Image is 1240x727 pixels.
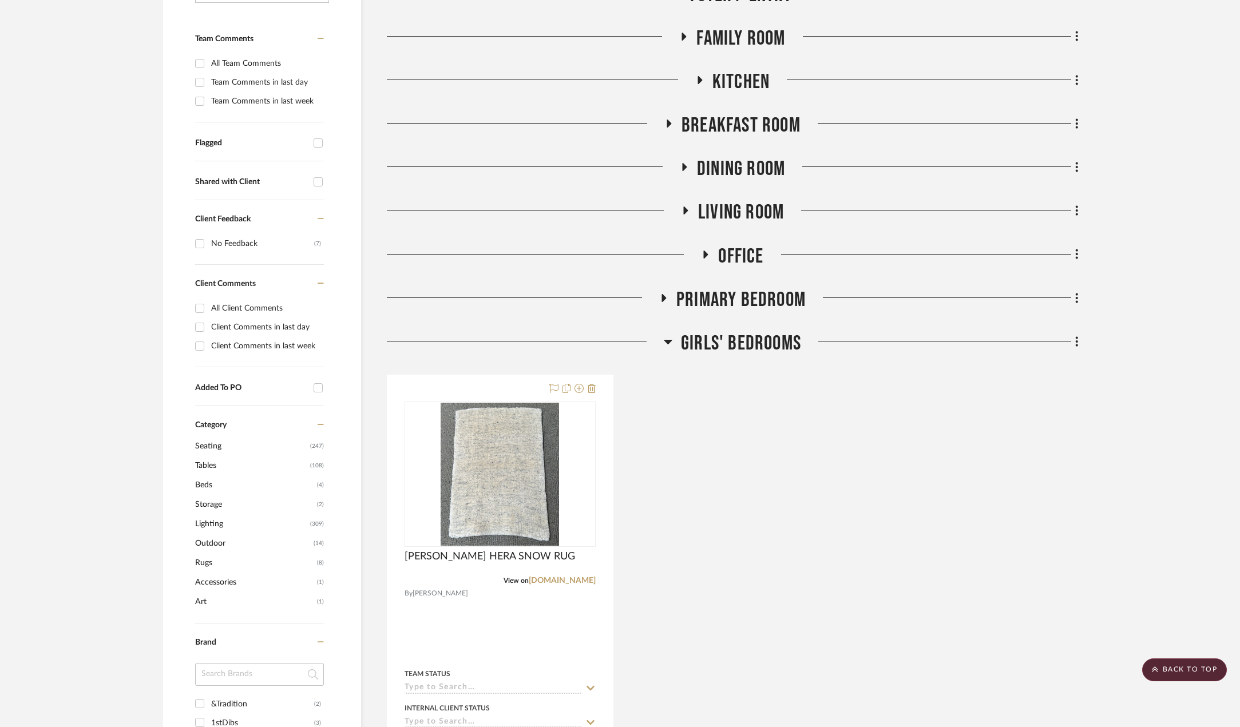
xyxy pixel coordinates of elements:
span: [PERSON_NAME] [413,588,468,599]
div: Client Comments in last day [211,318,321,336]
span: OFFICE [718,244,763,269]
span: FAMILY ROOM [696,26,785,51]
span: (2) [317,495,324,514]
span: Category [195,420,227,430]
span: View on [504,577,529,584]
span: (14) [314,534,324,553]
div: Added To PO [195,383,308,393]
span: Brand [195,638,216,646]
input: Type to Search… [405,683,582,694]
div: 0 [405,402,595,546]
div: Team Comments in last day [211,73,321,92]
span: (8) [317,554,324,572]
a: [DOMAIN_NAME] [529,577,596,585]
input: Search Brands [195,663,324,686]
div: Team Comments in last week [211,92,321,110]
span: BREAKFAST ROOM [682,113,801,138]
div: &Tradition [211,695,314,713]
img: STARK HERA SNOW RUG [441,403,559,546]
span: Art [195,592,314,611]
span: (1) [317,593,324,611]
span: (309) [310,515,324,533]
span: [PERSON_NAME] HERA SNOW RUG [405,550,575,563]
span: Team Comments [195,35,253,43]
span: (108) [310,456,324,475]
span: Tables [195,456,307,475]
span: Outdoor [195,534,311,553]
div: Team Status [405,669,450,679]
span: (1) [317,573,324,591]
div: Shared with Client [195,177,308,187]
scroll-to-top-button: BACK TO TOP [1142,658,1227,681]
span: GIRLS' BEDROOMS [681,331,801,356]
div: All Client Comments [211,299,321,317]
span: Client Comments [195,280,256,288]
span: (4) [317,476,324,494]
span: Accessories [195,573,314,592]
span: Rugs [195,553,314,573]
div: All Team Comments [211,54,321,73]
div: (2) [314,695,321,713]
div: (7) [314,235,321,253]
span: Lighting [195,514,307,534]
span: Storage [195,495,314,514]
span: Beds [195,475,314,495]
span: Client Feedback [195,215,251,223]
div: Client Comments in last week [211,337,321,355]
div: No Feedback [211,235,314,253]
div: Internal Client Status [405,703,490,713]
span: KITCHEN [712,70,770,94]
span: (247) [310,437,324,455]
span: By [405,588,413,599]
span: Seating [195,436,307,456]
span: PRIMARY BEDROOM [676,288,806,312]
div: Flagged [195,138,308,148]
span: DINING ROOM [697,157,785,181]
span: LIVING ROOM [698,200,784,225]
